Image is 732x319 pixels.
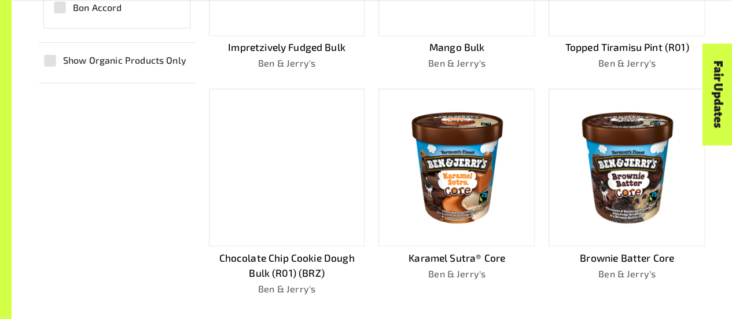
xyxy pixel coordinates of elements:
[209,56,365,70] p: Ben & Jerry's
[63,53,186,67] span: Show Organic Products Only
[209,282,365,296] p: Ben & Jerry's
[209,89,365,296] a: Chocolate Chip Cookie Dough Bulk (R01) (BRZ)Ben & Jerry's
[549,40,705,55] p: Topped Tiramisu Pint (R01)
[549,89,705,296] a: Brownie Batter CoreBen & Jerry's
[549,251,705,266] p: Brownie Batter Core
[549,267,705,281] p: Ben & Jerry's
[378,89,535,296] a: Karamel Sutra® CoreBen & Jerry's
[378,56,535,70] p: Ben & Jerry's
[209,251,365,281] p: Chocolate Chip Cookie Dough Bulk (R01) (BRZ)
[209,40,365,55] p: Impretzively Fudged Bulk
[549,56,705,70] p: Ben & Jerry's
[378,251,535,266] p: Karamel Sutra® Core
[378,267,535,281] p: Ben & Jerry's
[378,40,535,55] p: Mango Bulk
[73,1,122,14] span: Bon Accord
